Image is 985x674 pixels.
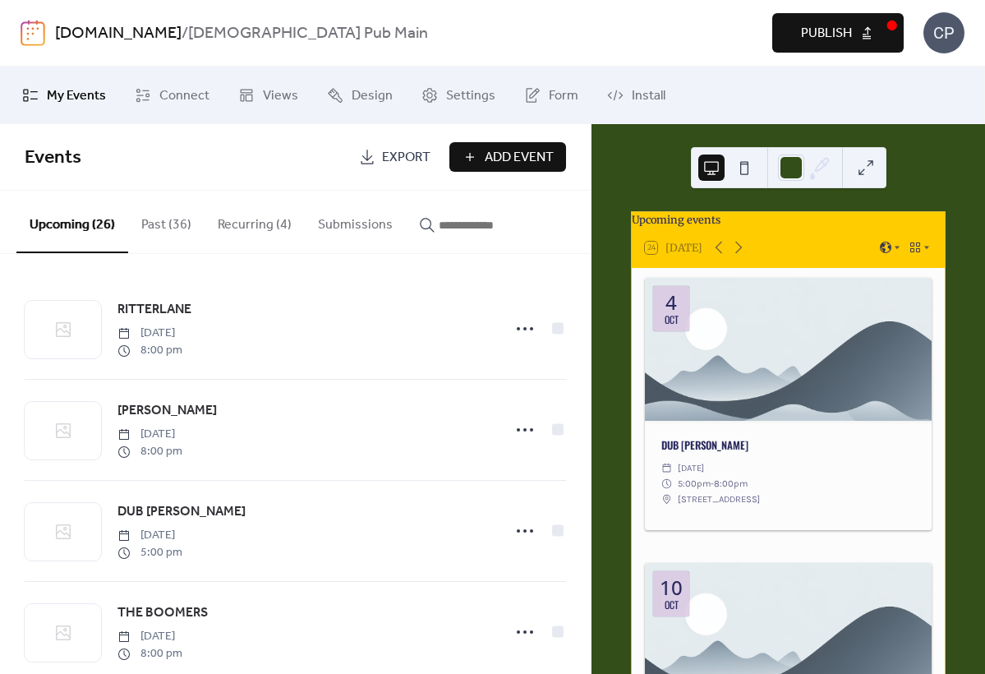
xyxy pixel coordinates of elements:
[21,20,45,46] img: logo
[205,191,305,252] button: Recurring (4)
[382,148,430,168] span: Export
[117,602,208,624] a: THE BOOMERS
[923,12,964,53] div: CP
[661,492,672,507] div: ​
[47,86,106,106] span: My Events
[117,501,246,523] a: DUB [PERSON_NAME]
[595,73,678,118] a: Install
[117,400,217,422] a: [PERSON_NAME]
[660,578,683,598] div: 10
[632,212,945,228] div: Upcoming events
[549,86,578,106] span: Form
[678,460,704,476] span: [DATE]
[117,401,217,421] span: [PERSON_NAME]
[315,73,405,118] a: Design
[182,18,188,49] b: /
[772,13,904,53] button: Publish
[678,492,760,507] span: [STREET_ADDRESS]
[188,18,428,49] b: [DEMOGRAPHIC_DATA] Pub Main
[711,476,714,492] span: -
[117,544,182,561] span: 5:00 pm
[632,86,665,106] span: Install
[645,437,932,453] div: DUB [PERSON_NAME]
[122,73,222,118] a: Connect
[714,476,748,492] span: 8:00pm
[159,86,209,106] span: Connect
[665,315,679,325] div: Oct
[409,73,508,118] a: Settings
[117,502,246,522] span: DUB [PERSON_NAME]
[16,191,128,253] button: Upcoming (26)
[55,18,182,49] a: [DOMAIN_NAME]
[117,628,182,645] span: [DATE]
[128,191,205,252] button: Past (36)
[117,603,208,623] span: THE BOOMERS
[305,191,406,252] button: Submissions
[661,460,672,476] div: ​
[226,73,311,118] a: Views
[352,86,393,106] span: Design
[678,476,711,492] span: 5:00pm
[661,476,672,492] div: ​
[117,426,182,443] span: [DATE]
[117,527,182,544] span: [DATE]
[25,140,81,176] span: Events
[512,73,591,118] a: Form
[665,293,677,312] div: 4
[117,645,182,662] span: 8:00 pm
[117,300,191,320] span: RITTERLANE
[117,299,191,321] a: RITTERLANE
[117,342,182,359] span: 8:00 pm
[263,86,298,106] span: Views
[665,600,679,610] div: Oct
[449,142,566,172] button: Add Event
[117,325,182,342] span: [DATE]
[485,148,554,168] span: Add Event
[801,24,852,44] span: Publish
[117,443,182,460] span: 8:00 pm
[446,86,495,106] span: Settings
[10,73,118,118] a: My Events
[347,142,443,172] a: Export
